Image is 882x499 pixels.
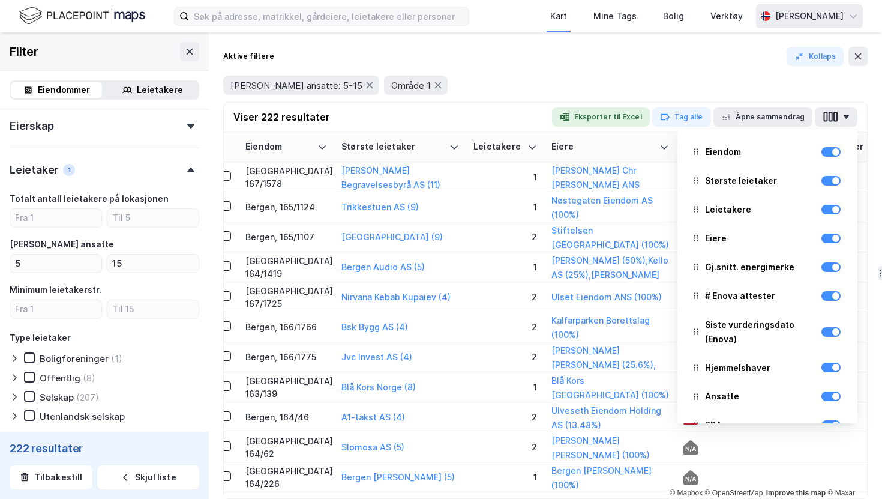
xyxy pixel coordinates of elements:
[687,355,848,381] div: Hjemmelshaver
[473,441,537,453] div: 2
[230,80,362,91] span: [PERSON_NAME] ansatte: 5-15
[391,80,431,91] span: Område 1
[687,196,848,223] div: Leietakere
[775,9,844,23] div: [PERSON_NAME]
[473,471,537,483] div: 1
[19,5,145,26] img: logo.f888ab2527a4732fd821a326f86c7f29.svg
[245,321,327,333] div: Bergen, 166/1766
[111,353,122,364] div: (1)
[10,209,101,227] input: Fra 1
[245,201,327,213] div: Bergen, 165/1124
[687,168,848,194] div: Største leietaker
[40,353,109,364] div: Boligforeninger
[473,321,537,333] div: 2
[233,110,330,124] div: Viser 222 resultater
[473,141,523,153] div: Leietakere
[663,9,684,23] div: Bolig
[687,412,848,438] div: BRA
[137,83,183,97] div: Leietakere
[10,42,38,61] div: Filter
[10,119,53,133] div: Eierskap
[473,351,537,363] div: 2
[83,372,95,384] div: (8)
[473,411,537,423] div: 2
[341,141,445,153] div: Største leietaker
[687,225,848,252] div: Eiere
[189,7,469,25] input: Søk på adresse, matrikkel, gårdeiere, leietakere eller personer
[670,489,703,497] a: Mapbox
[63,164,75,176] div: 1
[473,201,537,213] div: 1
[705,318,821,346] div: Siste vurderingsdato (Enova)
[10,441,199,456] div: 222 resultater
[10,255,101,273] input: Fra 2
[705,202,751,217] div: Leietakere
[705,231,727,246] div: Eiere
[822,441,882,499] iframe: Chat Widget
[245,285,327,310] div: [GEOGRAPHIC_DATA], 167/1725
[107,209,199,227] input: Til 5
[40,411,125,422] div: Utenlandsk selskap
[38,83,90,97] div: Eiendommer
[550,9,567,23] div: Kart
[473,291,537,303] div: 2
[245,141,313,153] div: Eiendom
[705,260,794,274] div: Gj.snitt. energimerke
[687,254,848,280] div: Gj.snitt. energimerke
[10,465,92,489] button: Tilbakestill
[705,174,777,188] div: Største leietaker
[766,489,826,497] a: Improve this map
[652,107,711,127] button: Tag alle
[245,435,327,460] div: [GEOGRAPHIC_DATA], 164/62
[10,283,101,297] div: Minimum leietakerstr.
[551,141,655,153] div: Eiere
[223,52,274,61] div: Aktive filtere
[593,9,637,23] div: Mine Tags
[473,231,537,243] div: 2
[713,107,813,127] button: Åpne sammendrag
[107,255,199,273] input: Til 15
[245,411,327,423] div: Bergen, 164/46
[705,361,770,375] div: Hjemmelshaver
[473,261,537,273] div: 1
[787,47,844,66] button: Kollaps
[473,171,537,183] div: 1
[473,381,537,393] div: 1
[687,312,848,352] div: Siste vurderingsdato (Enova)
[245,165,327,190] div: [GEOGRAPHIC_DATA], 167/1578
[10,429,71,444] div: Næring (NACE)
[10,192,169,206] div: Totalt antall leietakere på lokasjonen
[40,392,74,403] div: Selskap
[245,351,327,363] div: Bergen, 166/1775
[245,255,327,280] div: [GEOGRAPHIC_DATA], 164/1419
[687,383,848,410] div: Ansatte
[705,145,741,159] div: Eiendom
[705,489,763,497] a: OpenStreetMap
[245,231,327,243] div: Bergen, 165/1107
[705,289,775,303] div: # Enova attester
[705,389,739,404] div: Ansatte
[97,465,199,489] button: Skjul liste
[687,139,848,165] div: Eiendom
[822,441,882,499] div: Kontrollprogram for chat
[107,300,199,318] input: Til 15
[40,372,80,384] div: Offentlig
[687,283,848,309] div: # Enova attester
[710,9,743,23] div: Verktøy
[10,163,58,177] div: Leietaker
[552,107,650,127] button: Eksporter til Excel
[76,392,99,403] div: (207)
[10,300,101,318] input: Fra 1
[245,465,327,490] div: [GEOGRAPHIC_DATA], 164/226
[10,331,71,345] div: Type leietaker
[10,237,114,252] div: [PERSON_NAME] ansatte
[245,375,327,400] div: [GEOGRAPHIC_DATA], 163/139
[705,418,722,432] div: BRA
